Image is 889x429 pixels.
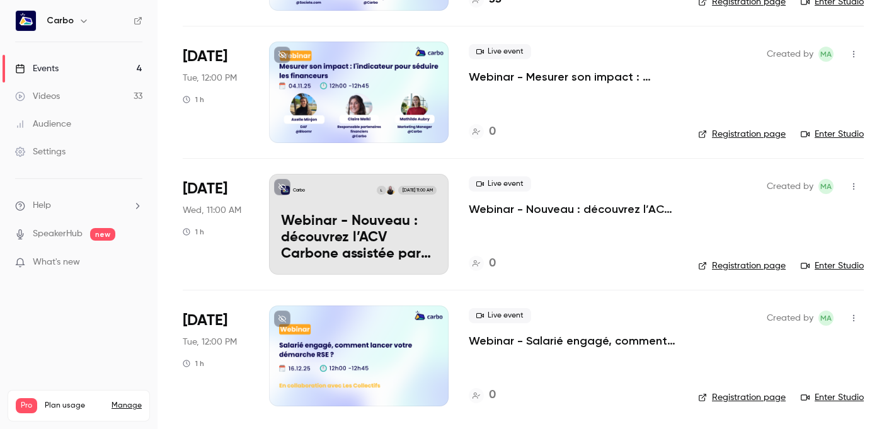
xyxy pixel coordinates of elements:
[183,94,204,105] div: 1 h
[183,179,227,199] span: [DATE]
[183,72,237,84] span: Tue, 12:00 PM
[698,391,786,404] a: Registration page
[16,398,37,413] span: Pro
[489,255,496,272] h4: 0
[33,199,51,212] span: Help
[489,387,496,404] h4: 0
[33,256,80,269] span: What's new
[801,260,864,272] a: Enter Studio
[469,123,496,140] a: 0
[820,179,832,194] span: MA
[183,358,204,369] div: 1 h
[183,174,249,275] div: Nov 19 Wed, 11:00 AM (Europe/Paris)
[469,176,531,192] span: Live event
[15,199,142,212] li: help-dropdown-opener
[767,47,813,62] span: Created by
[469,387,496,404] a: 0
[15,62,59,75] div: Events
[15,118,71,130] div: Audience
[398,186,436,195] span: [DATE] 11:00 AM
[183,204,241,217] span: Wed, 11:00 AM
[820,311,832,326] span: MA
[698,128,786,140] a: Registration page
[183,306,249,406] div: Dec 16 Tue, 12:00 PM (Europe/Paris)
[801,391,864,404] a: Enter Studio
[112,401,142,411] a: Manage
[16,11,36,31] img: Carbo
[15,146,66,158] div: Settings
[469,44,531,59] span: Live event
[15,90,60,103] div: Videos
[469,308,531,323] span: Live event
[818,47,834,62] span: Mathilde Aubry
[183,227,204,237] div: 1 h
[489,123,496,140] h4: 0
[183,47,227,67] span: [DATE]
[469,202,678,217] a: Webinar - Nouveau : découvrez l’ACV Carbone assistée par [PERSON_NAME]
[469,69,678,84] a: Webinar - Mesurer son impact : l'indicateur pour séduire les financeurs
[386,186,395,195] img: Mathilde AUBRY
[801,128,864,140] a: Enter Studio
[293,187,305,193] p: Carbo
[269,174,449,275] a: Webinar - Nouveau : découvrez l’ACV Carbone assistée par IACarboMathilde AUBRYL[DATE] 11:00 AMWeb...
[281,214,437,262] p: Webinar - Nouveau : découvrez l’ACV Carbone assistée par [PERSON_NAME]
[45,401,104,411] span: Plan usage
[818,311,834,326] span: Mathilde Aubry
[767,311,813,326] span: Created by
[767,179,813,194] span: Created by
[33,227,83,241] a: SpeakerHub
[127,257,142,268] iframe: Noticeable Trigger
[820,47,832,62] span: MA
[469,255,496,272] a: 0
[183,311,227,331] span: [DATE]
[183,336,237,348] span: Tue, 12:00 PM
[90,228,115,241] span: new
[698,260,786,272] a: Registration page
[469,333,678,348] a: Webinar - Salarié engagé, comment lancer votre démarche RSE ?
[818,179,834,194] span: Mathilde Aubry
[183,42,249,142] div: Nov 4 Tue, 12:00 PM (Europe/Paris)
[376,185,386,195] div: L
[47,14,74,27] h6: Carbo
